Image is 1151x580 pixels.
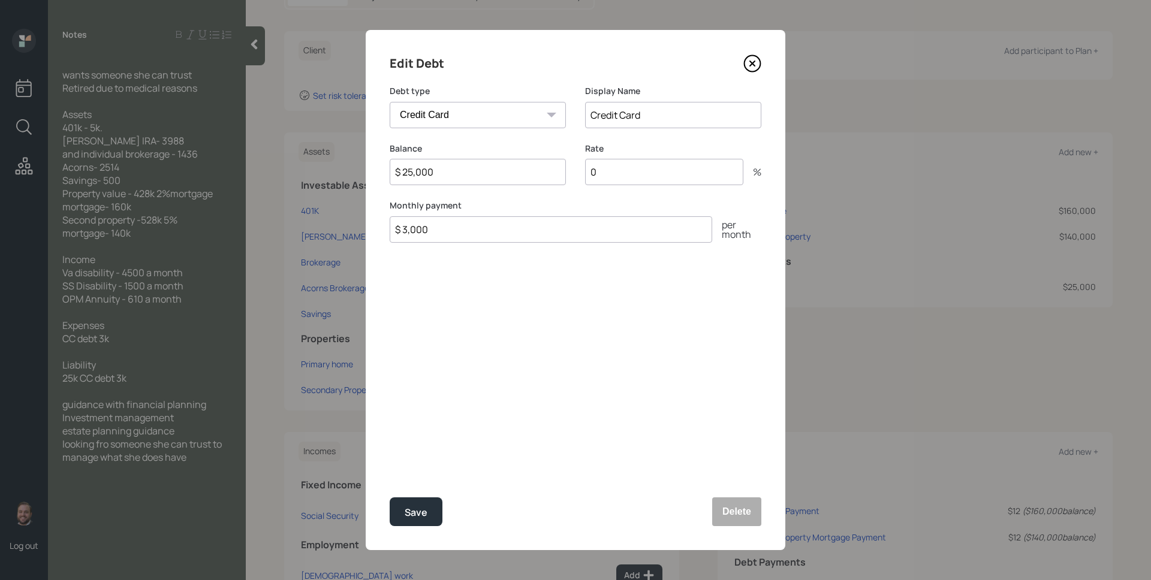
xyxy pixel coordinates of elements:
[585,85,761,97] label: Display Name
[712,220,761,239] div: per month
[585,143,761,155] label: Rate
[743,167,761,177] div: %
[390,143,566,155] label: Balance
[390,54,444,73] h4: Edit Debt
[390,200,761,212] label: Monthly payment
[712,497,761,526] button: Delete
[390,497,442,526] button: Save
[390,85,566,97] label: Debt type
[405,505,427,521] div: Save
